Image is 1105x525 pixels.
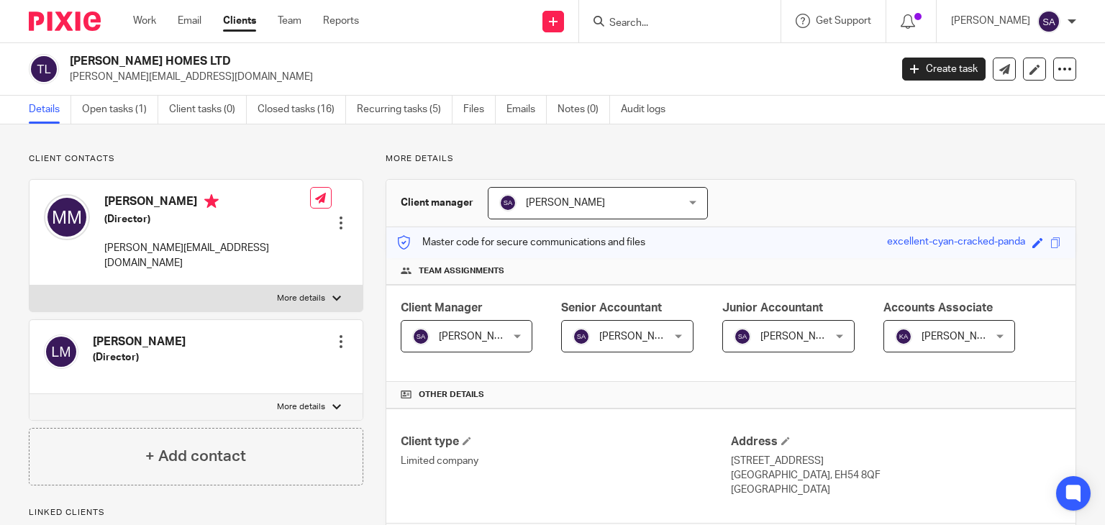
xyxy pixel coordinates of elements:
a: Audit logs [621,96,676,124]
span: [PERSON_NAME] [439,332,518,342]
p: More details [277,401,325,413]
span: Senior Accountant [561,302,662,314]
a: Client tasks (0) [169,96,247,124]
span: Junior Accountant [722,302,823,314]
h5: (Director) [104,212,310,227]
p: [PERSON_NAME][EMAIL_ADDRESS][DOMAIN_NAME] [104,241,310,270]
img: svg%3E [412,328,429,345]
a: Recurring tasks (5) [357,96,453,124]
img: svg%3E [573,328,590,345]
p: [PERSON_NAME][EMAIL_ADDRESS][DOMAIN_NAME] [70,70,881,84]
img: svg%3E [44,334,78,369]
a: Reports [323,14,359,28]
span: [PERSON_NAME] [922,332,1001,342]
a: Team [278,14,301,28]
span: Get Support [816,16,871,26]
h4: Address [731,434,1061,449]
p: More details [386,153,1076,165]
i: Primary [204,194,219,209]
p: Linked clients [29,507,363,519]
a: Open tasks (1) [82,96,158,124]
img: svg%3E [1037,10,1060,33]
h4: + Add contact [145,445,246,467]
img: svg%3E [734,328,751,345]
h3: Client manager [401,196,473,210]
a: Email [178,14,201,28]
p: Limited company [401,454,731,468]
a: Details [29,96,71,124]
h5: (Director) [93,350,186,365]
img: Pixie [29,12,101,31]
span: Accounts Associate [883,302,993,314]
div: excellent-cyan-cracked-panda [887,234,1025,251]
p: [PERSON_NAME] [951,14,1030,28]
h2: [PERSON_NAME] HOMES LTD [70,54,719,69]
a: Emails [506,96,547,124]
p: More details [277,293,325,304]
a: Work [133,14,156,28]
p: Master code for secure communications and files [397,235,645,250]
p: [STREET_ADDRESS] [731,454,1061,468]
a: Closed tasks (16) [258,96,346,124]
a: Clients [223,14,256,28]
img: svg%3E [44,194,90,240]
span: Client Manager [401,302,483,314]
span: Team assignments [419,265,504,277]
span: Other details [419,389,484,401]
a: Create task [902,58,986,81]
img: svg%3E [895,328,912,345]
p: Client contacts [29,153,363,165]
img: svg%3E [499,194,517,211]
a: Notes (0) [558,96,610,124]
p: [GEOGRAPHIC_DATA] [731,483,1061,497]
span: [PERSON_NAME] [760,332,840,342]
h4: Client type [401,434,731,449]
input: Search [608,17,737,30]
img: svg%3E [29,54,59,84]
h4: [PERSON_NAME] [93,334,186,350]
span: [PERSON_NAME] [526,198,605,208]
h4: [PERSON_NAME] [104,194,310,212]
span: [PERSON_NAME] [599,332,678,342]
p: [GEOGRAPHIC_DATA], EH54 8QF [731,468,1061,483]
a: Files [463,96,496,124]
